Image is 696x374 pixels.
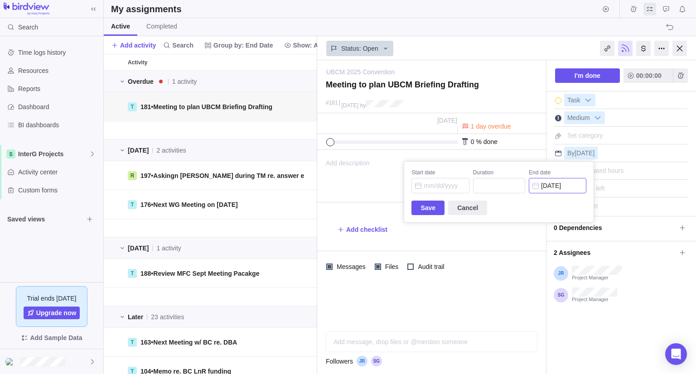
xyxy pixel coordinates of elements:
input: End date [529,178,586,193]
input: Duration [473,178,525,193]
div: End date [529,169,586,178]
span: Save [420,202,435,213]
div: Duration [473,169,525,178]
input: Start date [411,178,469,193]
span: Cancel [448,201,487,215]
div: Start date [411,169,469,178]
span: Save [411,201,445,215]
span: Cancel [457,202,478,213]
